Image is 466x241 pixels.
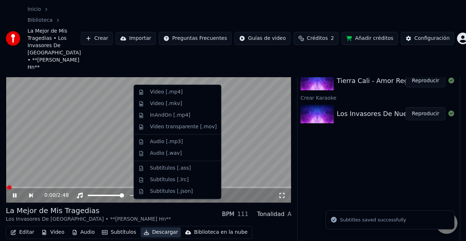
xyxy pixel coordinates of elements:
nav: breadcrumb [28,6,81,71]
div: Video [.mkv] [150,100,182,107]
div: Crear Karaoke [298,93,460,102]
div: Audio [.wav] [150,150,182,157]
div: / [44,192,62,199]
a: Inicio [28,6,41,13]
div: A [287,210,291,219]
button: Subtítulos [99,227,139,237]
button: Audio [69,227,98,237]
div: Video [.mp4] [150,88,183,96]
div: Subtítulos [.lrc] [150,176,189,183]
div: Biblioteca en la nube [194,229,247,236]
div: Subtítulos [.ass] [150,165,191,172]
div: La Mejor de Mis Tragedias [6,205,171,216]
button: Añadir créditos [341,32,398,45]
button: Editar [8,227,37,237]
button: Video [38,227,67,237]
button: Preguntas Frecuentes [159,32,232,45]
div: Los Invasores De [GEOGRAPHIC_DATA] • **[PERSON_NAME] Hn** [6,216,171,223]
div: Tonalidad [257,210,284,219]
span: 2:48 [57,192,68,199]
div: Video transparente [.mov] [150,123,217,130]
button: Reproducir [405,74,445,87]
div: Configuración [414,35,449,42]
button: Descargar [141,227,181,237]
button: Importar [116,32,156,45]
img: youka [6,31,20,46]
a: Biblioteca [28,17,53,24]
span: 0:00 [44,192,55,199]
div: Audio [.mp3] [150,138,183,145]
button: Configuración [401,32,454,45]
span: Créditos [307,35,328,42]
span: La Mejor de Mis Tragedias • Los Invasores De [GEOGRAPHIC_DATA] • **[PERSON_NAME] Hn** [28,28,81,71]
div: Subtitles saved successfully [340,216,406,224]
button: Crear [81,32,113,45]
button: Guías de video [234,32,290,45]
div: InAndOn [.mp4] [150,112,191,119]
button: Créditos2 [294,32,339,45]
button: Reproducir [405,107,445,120]
span: 2 [331,35,334,42]
div: BPM [222,210,234,219]
div: Subtítulos [.json] [150,188,193,195]
div: 111 [237,210,249,219]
